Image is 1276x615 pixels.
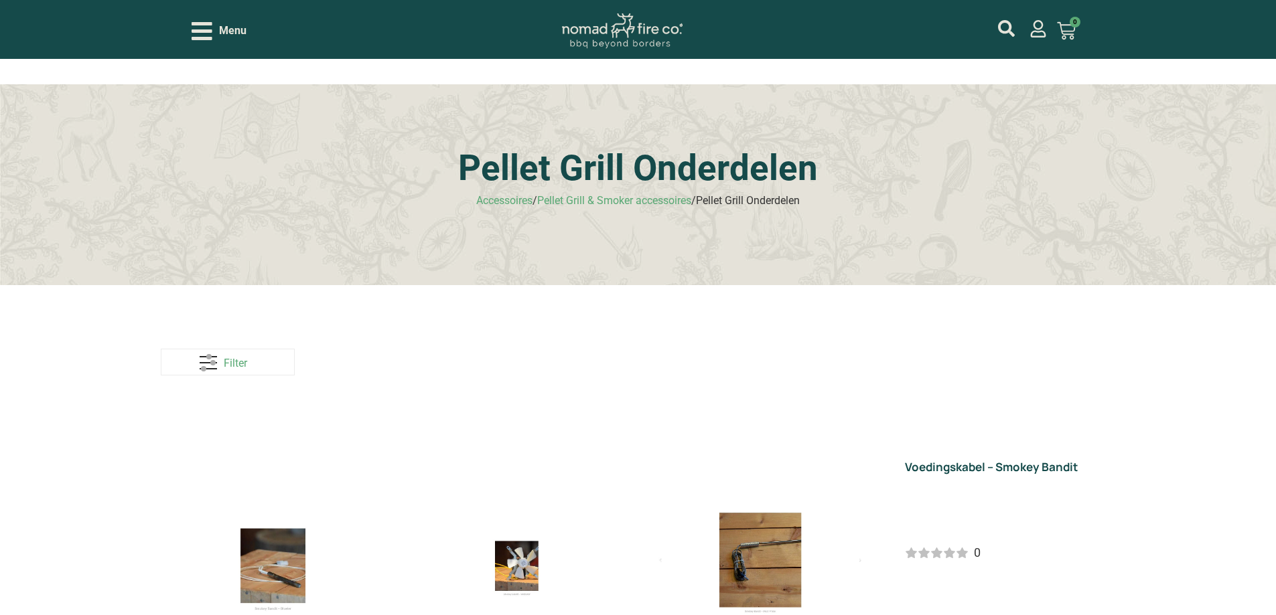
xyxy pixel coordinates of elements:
[1070,17,1080,27] span: 0
[219,23,246,39] span: Menu
[905,459,1078,474] a: Voedingskabel – Smokey Bandit
[533,194,537,207] span: /
[696,194,800,207] span: Pellet Grill Onderdelen
[1030,20,1047,37] a: mijn account
[562,13,683,49] img: Nomad Logo
[289,151,986,186] h1: Pellet Grill Onderdelen
[476,193,800,209] nav: breadcrumbs
[1041,13,1092,48] a: 0
[998,20,1015,37] a: mijn account
[192,19,246,43] div: Open/Close Menu
[537,194,691,207] a: Pellet Grill & Smoker accessoires
[691,194,696,207] span: /
[476,194,533,207] a: Accessoires
[974,546,981,559] div: 0
[161,349,295,375] a: Filter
